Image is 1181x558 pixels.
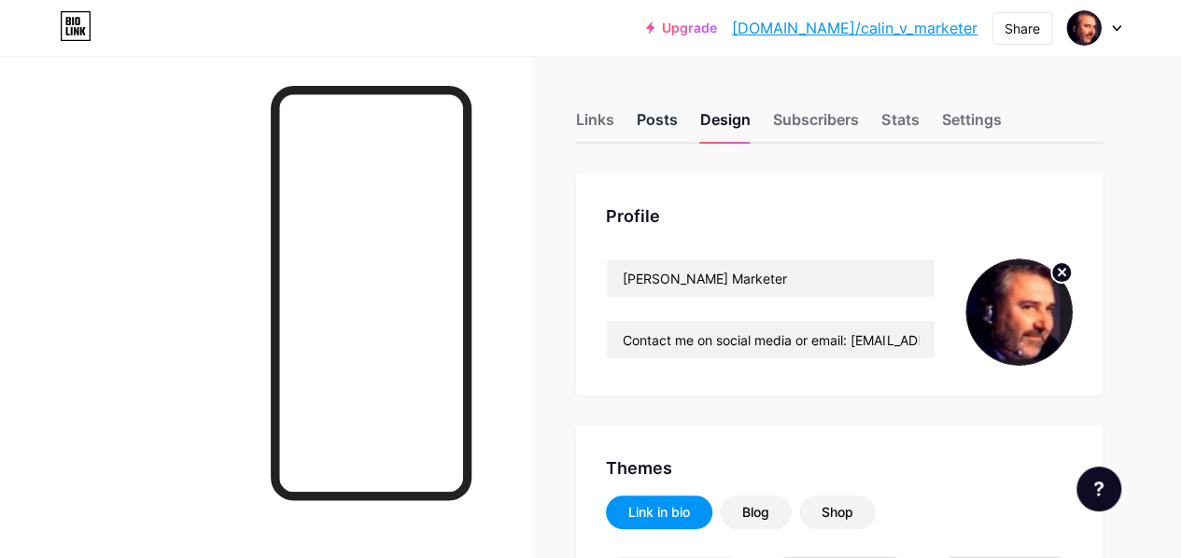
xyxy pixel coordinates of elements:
[607,321,935,358] input: Bio
[607,259,935,297] input: Name
[1005,19,1040,38] div: Share
[941,108,1001,142] div: Settings
[606,455,1073,481] div: Themes
[881,108,919,142] div: Stats
[576,108,614,142] div: Links
[700,108,751,142] div: Design
[822,503,853,522] div: Shop
[637,108,678,142] div: Posts
[742,503,769,522] div: Blog
[732,17,977,39] a: [DOMAIN_NAME]/calin_v_marketer
[773,108,859,142] div: Subscribers
[646,21,717,35] a: Upgrade
[965,258,1073,366] img: calin_v_marketer
[1066,10,1102,46] img: calin_v_marketer
[606,203,1073,229] div: Profile
[628,503,690,522] div: Link in bio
